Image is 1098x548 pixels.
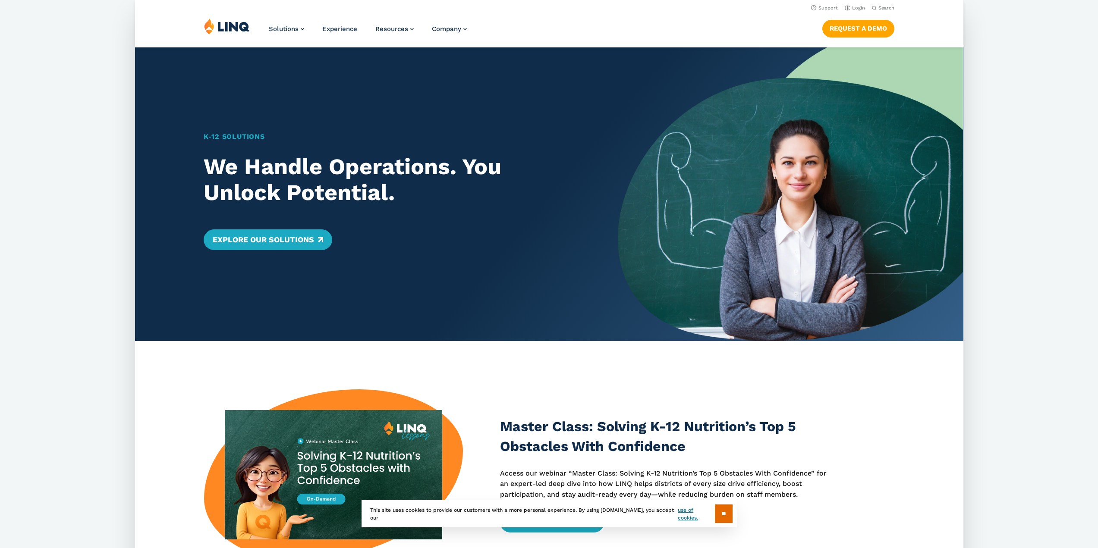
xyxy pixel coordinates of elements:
[375,25,414,33] a: Resources
[822,18,894,37] nav: Button Navigation
[844,5,865,11] a: Login
[204,229,332,250] a: Explore Our Solutions
[822,20,894,37] a: Request a Demo
[871,5,894,11] button: Open Search Bar
[678,506,714,522] a: use of cookies.
[135,3,963,12] nav: Utility Navigation
[269,25,299,33] span: Solutions
[878,5,894,11] span: Search
[432,25,467,33] a: Company
[500,417,835,456] h3: Master Class: Solving K-12 Nutrition’s Top 5 Obstacles With Confidence
[811,5,837,11] a: Support
[500,468,835,500] p: Access our webinar “Master Class: Solving K-12 Nutrition’s Top 5 Obstacles With Confidence” for a...
[375,25,408,33] span: Resources
[269,18,467,47] nav: Primary Navigation
[362,500,737,527] div: This site uses cookies to provide our customers with a more personal experience. By using [DOMAIN...
[322,25,357,33] a: Experience
[618,47,963,341] img: Home Banner
[204,132,584,142] h1: K‑12 Solutions
[432,25,461,33] span: Company
[269,25,304,33] a: Solutions
[204,18,250,34] img: LINQ | K‑12 Software
[204,154,584,206] h2: We Handle Operations. You Unlock Potential.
